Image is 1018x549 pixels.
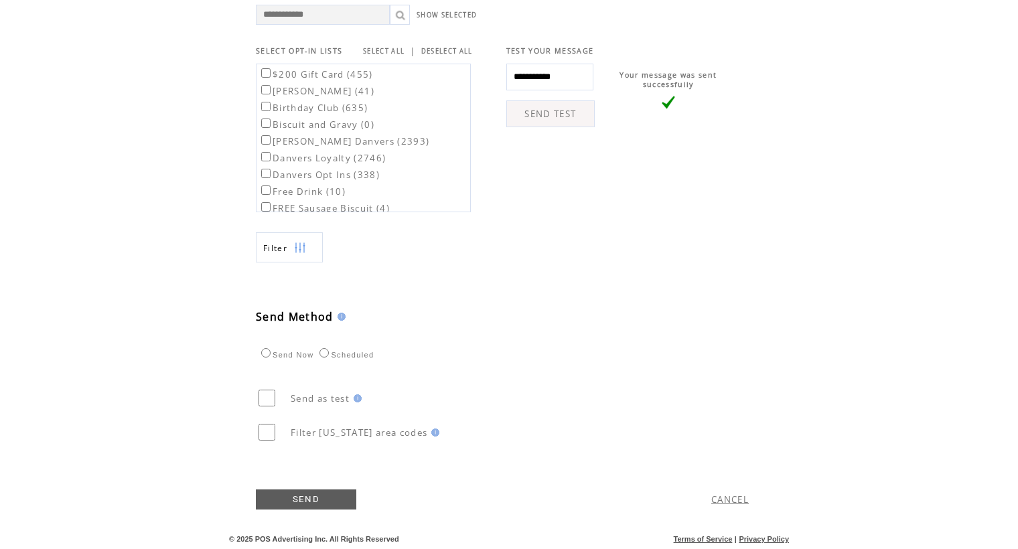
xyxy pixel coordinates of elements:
img: help.gif [427,428,439,437]
a: SELECT ALL [363,47,405,56]
span: | [410,45,415,57]
span: © 2025 POS Advertising Inc. All Rights Reserved [229,535,399,543]
img: help.gif [350,394,362,402]
span: Send Method [256,309,334,324]
a: SEND [256,489,356,509]
input: $200 Gift Card (455) [261,68,271,78]
input: FREE Sausage Biscuit (4) [261,202,271,212]
a: Privacy Policy [739,535,789,543]
span: | [735,535,737,543]
input: Danvers Loyalty (2746) [261,152,271,161]
label: Danvers Loyalty (2746) [259,152,386,164]
input: Send Now [261,348,271,358]
a: SEND TEST [506,100,595,127]
label: $200 Gift Card (455) [259,68,373,80]
span: Send as test [291,392,350,404]
span: SELECT OPT-IN LISTS [256,46,342,56]
a: SHOW SELECTED [417,11,477,19]
input: Danvers Opt Ins (338) [261,169,271,178]
input: [PERSON_NAME] Danvers (2393) [261,135,271,145]
label: [PERSON_NAME] Danvers (2393) [259,135,429,147]
label: Birthday Club (635) [259,102,368,114]
img: vLarge.png [662,96,675,109]
input: Biscuit and Gravy (0) [261,119,271,128]
img: filters.png [294,233,306,263]
a: CANCEL [711,493,749,505]
a: Filter [256,232,323,262]
span: TEST YOUR MESSAGE [506,46,594,56]
label: Send Now [258,351,313,359]
span: Filter [US_STATE] area codes [291,426,427,439]
input: Free Drink (10) [261,185,271,195]
input: Scheduled [319,348,329,358]
label: [PERSON_NAME] (41) [259,85,374,97]
input: [PERSON_NAME] (41) [261,85,271,94]
label: FREE Sausage Biscuit (4) [259,202,390,214]
label: Danvers Opt Ins (338) [259,169,380,181]
img: help.gif [334,313,346,321]
input: Birthday Club (635) [261,102,271,111]
a: DESELECT ALL [421,47,473,56]
a: Terms of Service [674,535,733,543]
label: Biscuit and Gravy (0) [259,119,374,131]
label: Free Drink (10) [259,185,346,198]
span: Your message was sent successfully [620,70,717,89]
span: Show filters [263,242,287,254]
label: Scheduled [316,351,374,359]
